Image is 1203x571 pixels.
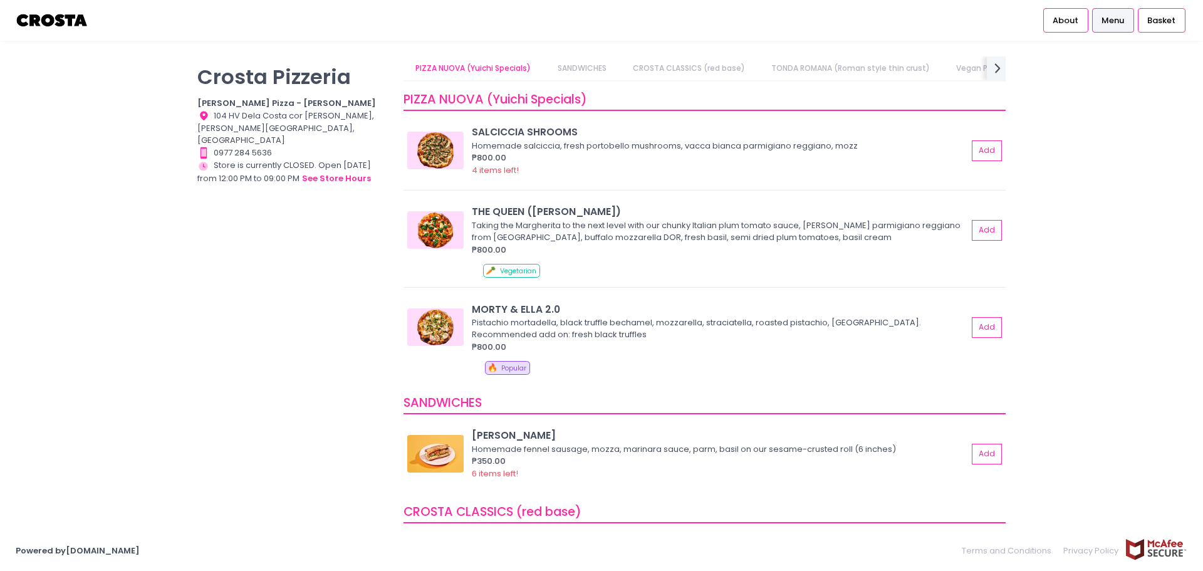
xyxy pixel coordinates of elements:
[472,219,964,244] div: Taking the Margherita to the next level with our chunky Italian plum tomato sauce, [PERSON_NAME] ...
[472,164,519,176] span: 4 items left!
[16,9,89,31] img: logo
[486,265,496,276] span: 🥕
[620,56,757,80] a: CROSTA CLASSICS (red base)
[472,428,967,443] div: [PERSON_NAME]
[404,56,543,80] a: PIZZA NUOVA (Yuichi Specials)
[972,317,1002,338] button: Add
[500,266,536,276] span: Vegetarian
[472,455,967,468] div: ₱350.00
[1058,538,1125,563] a: Privacy Policy
[407,132,464,169] img: SALCICCIA SHROOMS
[407,308,464,346] img: MORTY & ELLA 2.0
[487,362,497,374] span: 🔥
[1092,8,1134,32] a: Menu
[404,503,581,520] span: CROSTA CLASSICS (red base)
[197,147,388,159] div: 0977 284 5636
[472,244,967,256] div: ₱800.00
[404,91,587,108] span: PIZZA NUOVA (Yuichi Specials)
[545,56,618,80] a: SANDWICHES
[1101,14,1124,27] span: Menu
[972,444,1002,464] button: Add
[197,159,388,186] div: Store is currently CLOSED. Open [DATE] from 12:00 PM to 09:00 PM
[16,545,140,557] a: Powered by[DOMAIN_NAME]
[197,97,376,109] b: [PERSON_NAME] Pizza - [PERSON_NAME]
[759,56,942,80] a: TONDA ROMANA (Roman style thin crust)
[472,317,964,341] div: Pistachio mortadella, black truffle bechamel, mozzarella, straciatella, roasted pistachio, [GEOGR...
[1043,8,1088,32] a: About
[972,140,1002,161] button: Add
[472,302,967,317] div: MORTY & ELLA 2.0
[472,468,518,479] span: 6 items left!
[501,364,526,373] span: Popular
[472,125,967,139] div: SALCICCIA SHROOMS
[472,341,967,354] div: ₱800.00
[197,65,388,89] p: Crosta Pizzeria
[404,394,482,411] span: SANDWICHES
[472,140,964,152] div: Homemade salciccia, fresh portobello mushrooms, vacca bianca parmigiano reggiano, mozz
[197,110,388,147] div: 104 HV Dela Costa cor [PERSON_NAME], [PERSON_NAME][GEOGRAPHIC_DATA], [GEOGRAPHIC_DATA]
[301,172,372,186] button: see store hours
[1053,14,1078,27] span: About
[1147,14,1175,27] span: Basket
[962,538,1058,563] a: Terms and Conditions
[972,220,1002,241] button: Add
[407,211,464,249] img: THE QUEEN (Margherita)
[407,435,464,473] img: HOAGIE ROLL
[944,56,1016,80] a: Vegan Pizza
[472,443,964,456] div: Homemade fennel sausage, mozza, marinara sauce, parm, basil on our sesame-crusted roll (6 inches)
[472,152,967,164] div: ₱800.00
[472,204,967,219] div: THE QUEEN ([PERSON_NAME])
[1125,538,1187,560] img: mcafee-secure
